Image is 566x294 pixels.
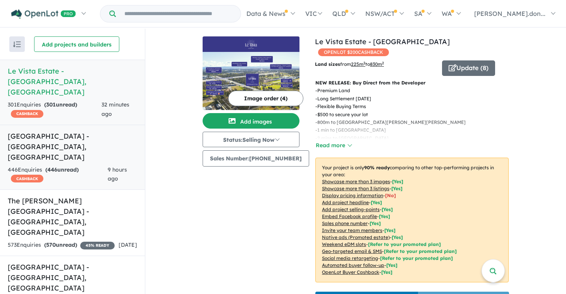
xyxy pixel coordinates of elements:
[442,60,495,76] button: Update (8)
[322,255,378,261] u: Social media retargeting
[322,241,366,247] u: Weekend eDM slots
[315,87,515,95] p: - Premium Land
[13,41,21,47] img: sort.svg
[228,91,303,106] button: Image order (4)
[203,52,299,110] img: Le Vista Estate - Austral
[8,241,115,250] div: 573 Enquir ies
[315,79,509,87] p: NEW RELEASE: Buy Direct from the Developer
[322,179,390,184] u: Showcase more than 3 images
[392,234,403,240] span: [Yes]
[392,179,403,184] span: [ Yes ]
[315,103,515,110] p: - Flexible Buying Terms
[203,132,299,147] button: Status:Selling Now
[315,61,340,67] b: Land sizes
[364,165,390,170] b: 90 % ready
[384,227,396,233] span: [ Yes ]
[370,61,384,67] u: 830 m
[11,175,43,182] span: CASHBACK
[322,220,368,226] u: Sales phone number
[318,48,389,56] span: OPENLOT $ 200 CASHBACK
[322,206,380,212] u: Add project selling-points
[8,131,137,162] h5: [GEOGRAPHIC_DATA] - [GEOGRAPHIC_DATA] , [GEOGRAPHIC_DATA]
[368,241,441,247] span: [Refer to your promoted plan]
[322,234,390,240] u: Native ads (Promoted estate)
[363,61,365,65] sup: 2
[8,262,137,293] h5: [GEOGRAPHIC_DATA] - [GEOGRAPHIC_DATA] , [GEOGRAPHIC_DATA]
[11,9,76,19] img: Openlot PRO Logo White
[380,255,453,261] span: [Refer to your promoted plan]
[315,95,515,103] p: - Long Settlement [DATE]
[315,37,450,46] a: Le Vista Estate - [GEOGRAPHIC_DATA]
[474,10,545,17] span: [PERSON_NAME].don...
[370,220,381,226] span: [ Yes ]
[315,141,352,150] button: Read more
[203,150,309,167] button: Sales Number:[PHONE_NUMBER]
[11,110,43,118] span: CASHBACK
[119,241,137,248] span: [DATE]
[365,61,384,67] span: to
[315,111,515,119] p: - $500 to secure your lot
[8,165,108,184] div: 446 Enquir ies
[203,36,299,110] a: Le Vista Estate - Austral LogoLe Vista Estate - Austral
[117,5,239,22] input: Try estate name, suburb, builder or developer
[34,36,119,52] button: Add projects and builders
[46,241,56,248] span: 570
[206,40,296,49] img: Le Vista Estate - Austral Logo
[351,61,365,67] u: 225 m
[322,262,384,268] u: Automated buyer follow-up
[382,61,384,65] sup: 2
[102,101,129,117] span: 32 minutes ago
[391,186,403,191] span: [ Yes ]
[322,213,377,219] u: Embed Facebook profile
[8,196,137,237] h5: The [PERSON_NAME][GEOGRAPHIC_DATA] - [GEOGRAPHIC_DATA] , [GEOGRAPHIC_DATA]
[385,193,396,198] span: [ No ]
[203,113,299,129] button: Add images
[322,193,383,198] u: Display pricing information
[315,60,436,68] p: from
[322,269,379,275] u: OpenLot Buyer Cashback
[382,206,393,212] span: [ Yes ]
[315,158,509,282] p: Your project is only comparing to other top-performing projects in your area: - - - - - - - - - -...
[322,248,382,254] u: Geo-targeted email & SMS
[371,199,382,205] span: [ Yes ]
[80,242,115,249] span: 45 % READY
[46,101,56,108] span: 301
[315,119,515,126] p: - 800m to [GEOGRAPHIC_DATA][PERSON_NAME][PERSON_NAME]
[315,134,515,142] p: - 2 mins to [GEOGRAPHIC_DATA]
[108,166,127,182] span: 9 hours ago
[386,262,397,268] span: [Yes]
[315,126,515,134] p: - 1 min to [GEOGRAPHIC_DATA]
[381,269,392,275] span: [Yes]
[322,186,389,191] u: Showcase more than 3 listings
[379,213,390,219] span: [ Yes ]
[384,248,457,254] span: [Refer to your promoted plan]
[44,241,77,248] strong: ( unread)
[47,166,57,173] span: 446
[45,166,79,173] strong: ( unread)
[44,101,77,108] strong: ( unread)
[8,66,137,97] h5: Le Vista Estate - [GEOGRAPHIC_DATA] , [GEOGRAPHIC_DATA]
[322,199,369,205] u: Add project headline
[322,227,382,233] u: Invite your team members
[8,100,102,119] div: 301 Enquir ies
